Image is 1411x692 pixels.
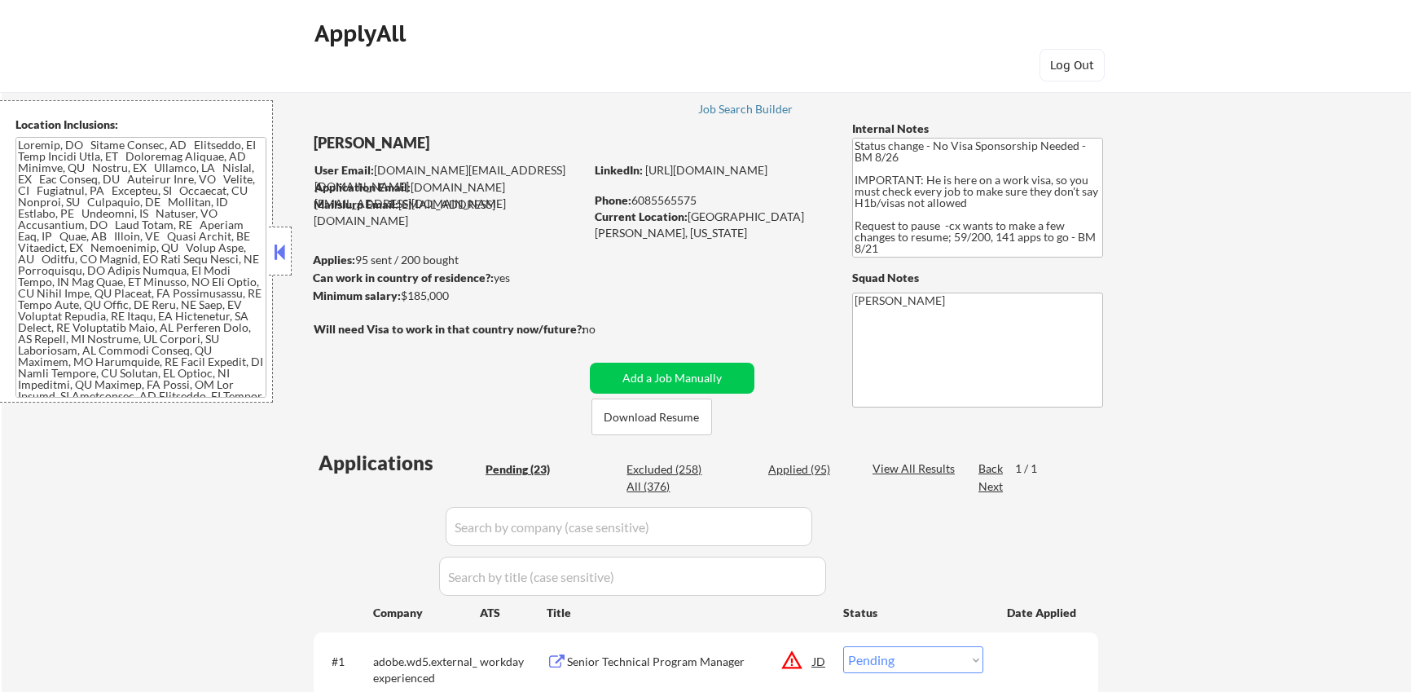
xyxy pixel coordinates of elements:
[811,646,828,676] div: JD
[314,20,411,47] div: ApplyAll
[15,117,266,133] div: Location Inclusions:
[313,253,355,267] strong: Applies:
[698,103,793,119] a: Job Search Builder
[626,461,708,478] div: Excluded (258)
[582,321,629,337] div: no
[843,597,983,627] div: Status
[595,209,688,223] strong: Current Location:
[314,179,584,211] div: [DOMAIN_NAME][EMAIL_ADDRESS][DOMAIN_NAME]
[313,289,401,302] strong: Minimum salary:
[978,461,1004,477] div: Back
[1015,461,1053,477] div: 1 / 1
[595,193,631,207] strong: Phone:
[626,478,708,495] div: All (376)
[314,162,584,194] div: [DOMAIN_NAME][EMAIL_ADDRESS][DOMAIN_NAME]
[313,288,584,304] div: $185,000
[852,270,1103,286] div: Squad Notes
[780,649,803,672] button: warning_amber
[590,363,754,394] button: Add a Job Manually
[319,453,480,473] div: Applications
[480,605,547,621] div: ATS
[332,654,360,670] div: #1
[1040,49,1105,82] button: Log Out
[1007,605,1079,621] div: Date Applied
[480,654,547,670] div: workday
[313,270,579,286] div: yes
[313,271,494,284] strong: Can work in country of residence?:
[314,196,584,228] div: [EMAIL_ADDRESS][DOMAIN_NAME]
[645,163,767,177] a: [URL][DOMAIN_NAME]
[567,654,813,670] div: Senior Technical Program Manager
[446,507,812,546] input: Search by company (case sensitive)
[591,399,712,435] button: Download Resume
[698,104,793,115] div: Job Search Builder
[373,654,480,685] div: adobe.wd5.external_experienced
[595,209,825,240] div: [GEOGRAPHIC_DATA][PERSON_NAME], [US_STATE]
[978,478,1004,495] div: Next
[595,163,643,177] strong: LinkedIn:
[547,605,828,621] div: Title
[373,605,480,621] div: Company
[314,133,648,153] div: [PERSON_NAME]
[595,192,825,209] div: 6085565575
[873,461,960,477] div: View All Results
[314,180,411,194] strong: Application Email:
[852,121,1103,137] div: Internal Notes
[314,197,398,211] strong: Mailslurp Email:
[768,461,850,478] div: Applied (95)
[486,461,567,478] div: Pending (23)
[439,557,826,596] input: Search by title (case sensitive)
[313,252,584,268] div: 95 sent / 200 bought
[314,322,585,336] strong: Will need Visa to work in that country now/future?:
[314,163,374,177] strong: User Email:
